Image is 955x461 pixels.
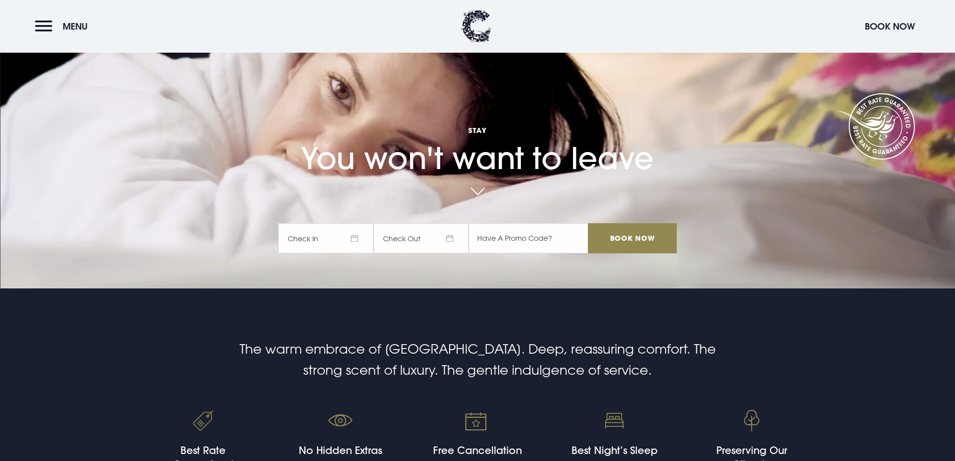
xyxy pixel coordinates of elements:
button: Book Now [860,16,920,37]
h4: Free Cancellation [427,443,528,457]
img: No hidden fees [323,403,358,438]
button: Menu [35,16,93,37]
img: Orthopaedic mattresses sleep [597,403,632,438]
span: Check In [278,223,373,253]
img: Event venue Bangor, Northern Ireland [734,403,770,438]
h1: You won't want to leave [278,96,676,176]
span: The warm embrace of [GEOGRAPHIC_DATA]. Deep, reassuring comfort. The strong scent of luxury. The ... [240,341,716,378]
span: Menu [63,21,88,32]
span: Check Out [373,223,469,253]
span: Stay [278,125,676,135]
img: Clandeboye Lodge [461,10,491,43]
h4: No Hidden Extras [289,443,391,457]
input: Have A Promo Code? [469,223,588,253]
img: Best rate guaranteed [185,403,221,438]
input: Book Now [588,223,676,253]
h4: Best Night’s Sleep [563,443,665,457]
img: Tailored bespoke events venue [460,403,495,438]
